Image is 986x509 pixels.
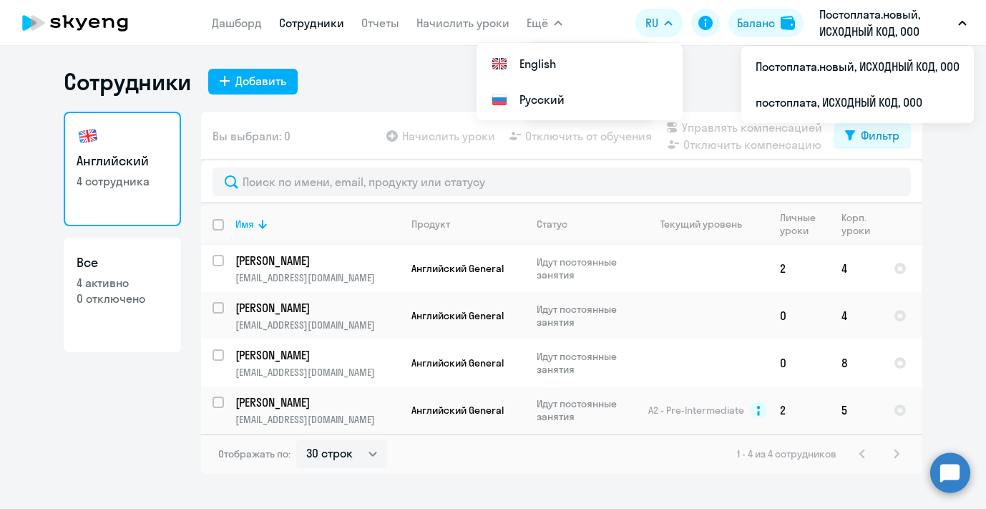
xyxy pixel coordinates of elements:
a: Дашборд [212,16,262,30]
div: Добавить [235,72,286,89]
span: Английский General [411,357,504,369]
p: [EMAIL_ADDRESS][DOMAIN_NAME] [235,319,399,331]
div: Статус [537,218,635,231]
span: Вы выбрали: 0 [213,127,291,145]
p: [PERSON_NAME] [235,394,397,410]
div: Текущий уровень [647,218,768,231]
a: Отчеты [361,16,399,30]
p: [EMAIL_ADDRESS][DOMAIN_NAME] [235,271,399,284]
a: Сотрудники [279,16,344,30]
span: Английский General [411,404,504,417]
img: Русский [491,91,508,108]
a: [PERSON_NAME] [235,347,399,363]
p: 0 отключено [77,291,168,306]
p: [EMAIL_ADDRESS][DOMAIN_NAME] [235,413,399,426]
td: 4 [830,292,882,339]
a: [PERSON_NAME] [235,253,399,268]
h3: Все [77,253,168,272]
div: Имя [235,218,399,231]
p: Постоплата.новый, ИСХОДНЫЙ КОД, ООО [819,6,952,40]
div: Корп. уроки [841,211,882,237]
td: 5 [830,387,882,434]
button: Фильтр [834,123,911,149]
ul: Ещё [741,46,974,123]
a: [PERSON_NAME] [235,394,399,410]
td: 4 [830,245,882,292]
span: Отображать по: [218,447,291,460]
td: 2 [768,387,830,434]
img: English [491,55,508,72]
div: Личные уроки [780,211,829,237]
p: [PERSON_NAME] [235,300,397,316]
p: Идут постоянные занятия [537,397,635,423]
p: 4 активно [77,275,168,291]
td: 0 [768,339,830,387]
p: 4 сотрудника [77,173,168,189]
div: Продукт [411,218,524,231]
span: Английский General [411,262,504,275]
div: Статус [537,218,567,231]
button: Постоплата.новый, ИСХОДНЫЙ КОД, ООО [812,6,974,40]
div: Личные уроки [780,211,820,237]
p: Идут постоянные занятия [537,350,635,376]
button: Балансbalance [728,9,804,37]
a: Начислить уроки [416,16,509,30]
div: Продукт [411,218,450,231]
div: Текущий уровень [660,218,742,231]
span: A2 - Pre-Intermediate [648,404,744,417]
button: Ещё [527,9,562,37]
div: Баланс [737,14,775,31]
td: 8 [830,339,882,387]
span: Английский General [411,309,504,322]
button: Добавить [208,69,298,94]
h3: Английский [77,152,168,170]
div: Имя [235,218,254,231]
p: [PERSON_NAME] [235,347,397,363]
a: Английский4 сотрудника [64,112,181,226]
span: RU [645,14,658,31]
p: [PERSON_NAME] [235,253,397,268]
a: Все4 активно0 отключено [64,238,181,352]
span: Ещё [527,14,548,31]
input: Поиск по имени, email, продукту или статусу [213,168,911,196]
div: Корп. уроки [841,211,872,237]
h1: Сотрудники [64,67,191,96]
ul: Ещё [477,43,683,120]
img: english [77,125,99,147]
a: [PERSON_NAME] [235,300,399,316]
button: RU [635,9,683,37]
p: Идут постоянные занятия [537,303,635,329]
p: [EMAIL_ADDRESS][DOMAIN_NAME] [235,366,399,379]
img: balance [781,16,795,30]
div: Фильтр [861,127,899,144]
p: Идут постоянные занятия [537,256,635,281]
td: 2 [768,245,830,292]
span: 1 - 4 из 4 сотрудников [737,447,836,460]
td: 0 [768,292,830,339]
